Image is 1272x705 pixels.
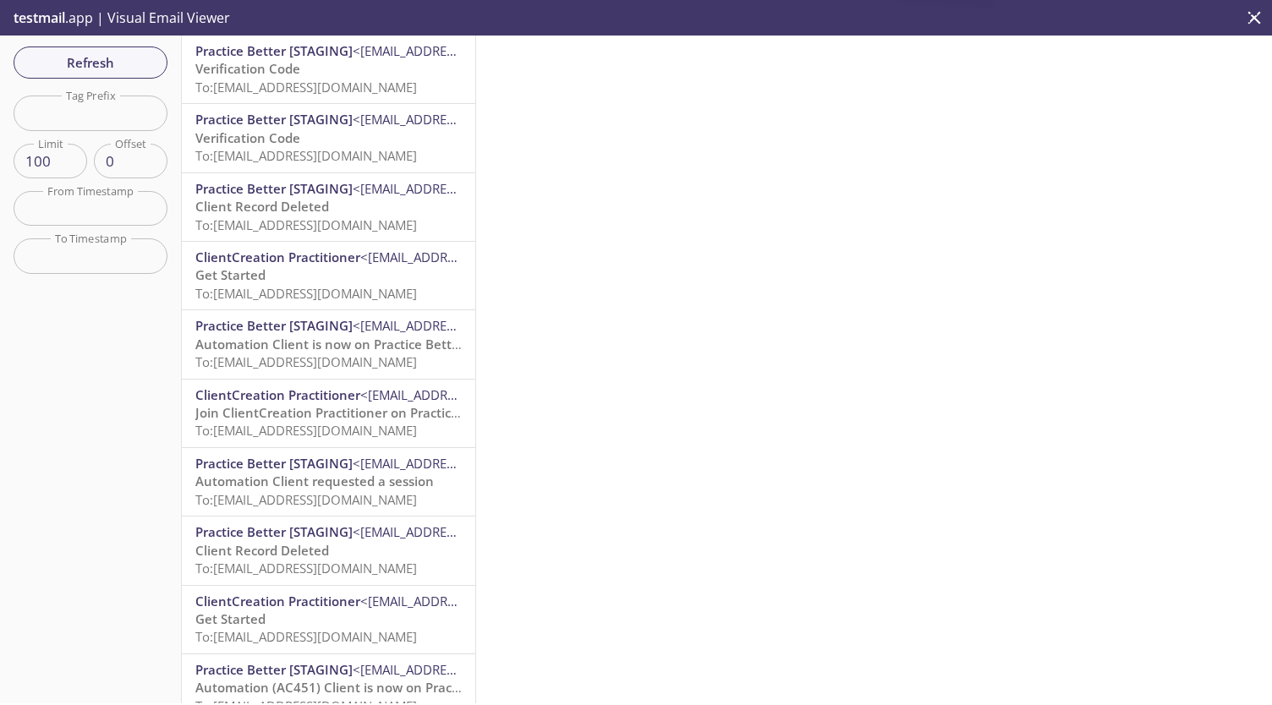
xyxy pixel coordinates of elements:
div: ClientCreation Practitioner<[EMAIL_ADDRESS][DOMAIN_NAME]>Get StartedTo:[EMAIL_ADDRESS][DOMAIN_NAME] [182,586,475,653]
span: <[EMAIL_ADDRESS][DOMAIN_NAME]> [353,180,572,197]
span: <[EMAIL_ADDRESS][DOMAIN_NAME]> [360,249,579,265]
span: Practice Better [STAGING] [195,111,353,128]
span: To: [EMAIL_ADDRESS][DOMAIN_NAME] [195,285,417,302]
div: Practice Better [STAGING]<[EMAIL_ADDRESS][DOMAIN_NAME]>Client Record DeletedTo:[EMAIL_ADDRESS][DO... [182,173,475,241]
span: <[EMAIL_ADDRESS][DOMAIN_NAME]> [353,661,572,678]
span: To: [EMAIL_ADDRESS][DOMAIN_NAME] [195,628,417,645]
span: testmail [14,8,65,27]
span: <[EMAIL_ADDRESS][DOMAIN_NAME]> [360,386,579,403]
span: Get Started [195,610,266,627]
span: <[EMAIL_ADDRESS][DOMAIN_NAME]> [353,111,572,128]
span: Join ClientCreation Practitioner on Practice Better [195,404,501,421]
span: Automation Client requested a session [195,473,434,489]
span: Client Record Deleted [195,542,329,559]
span: <[EMAIL_ADDRESS][DOMAIN_NAME]> [353,455,572,472]
span: Client Record Deleted [195,198,329,215]
span: <[EMAIL_ADDRESS][DOMAIN_NAME]> [353,523,572,540]
div: Practice Better [STAGING]<[EMAIL_ADDRESS][DOMAIN_NAME]>Verification CodeTo:[EMAIL_ADDRESS][DOMAIN... [182,104,475,172]
span: Practice Better [STAGING] [195,42,353,59]
span: Get Started [195,266,266,283]
span: To: [EMAIL_ADDRESS][DOMAIN_NAME] [195,216,417,233]
span: ClientCreation Practitioner [195,249,360,265]
span: To: [EMAIL_ADDRESS][DOMAIN_NAME] [195,491,417,508]
span: To: [EMAIL_ADDRESS][DOMAIN_NAME] [195,147,417,164]
div: Practice Better [STAGING]<[EMAIL_ADDRESS][DOMAIN_NAME]>Client Record DeletedTo:[EMAIL_ADDRESS][DO... [182,516,475,584]
div: ClientCreation Practitioner<[EMAIL_ADDRESS][DOMAIN_NAME]>Join ClientCreation Practitioner on Prac... [182,380,475,447]
span: Verification Code [195,129,300,146]
span: ClientCreation Practitioner [195,593,360,609]
span: To: [EMAIL_ADDRESS][DOMAIN_NAME] [195,353,417,370]
div: Practice Better [STAGING]<[EMAIL_ADDRESS][DOMAIN_NAME]>Verification CodeTo:[EMAIL_ADDRESS][DOMAIN... [182,36,475,103]
span: Refresh [27,52,154,74]
span: <[EMAIL_ADDRESS][DOMAIN_NAME]> [360,593,579,609]
span: Automation Client is now on Practice Better [195,336,464,352]
span: Practice Better [STAGING] [195,661,353,678]
span: <[EMAIL_ADDRESS][DOMAIN_NAME]> [353,317,572,334]
span: Verification Code [195,60,300,77]
div: ClientCreation Practitioner<[EMAIL_ADDRESS][DOMAIN_NAME]>Get StartedTo:[EMAIL_ADDRESS][DOMAIN_NAME] [182,242,475,309]
div: Practice Better [STAGING]<[EMAIL_ADDRESS][DOMAIN_NAME]>Automation Client requested a sessionTo:[E... [182,448,475,516]
button: Refresh [14,46,167,79]
span: Practice Better [STAGING] [195,180,353,197]
span: Practice Better [STAGING] [195,317,353,334]
span: Practice Better [STAGING] [195,523,353,540]
span: To: [EMAIL_ADDRESS][DOMAIN_NAME] [195,560,417,577]
span: To: [EMAIL_ADDRESS][DOMAIN_NAME] [195,422,417,439]
span: Practice Better [STAGING] [195,455,353,472]
div: Practice Better [STAGING]<[EMAIL_ADDRESS][DOMAIN_NAME]>Automation Client is now on Practice Bette... [182,310,475,378]
span: ClientCreation Practitioner [195,386,360,403]
span: <[EMAIL_ADDRESS][DOMAIN_NAME]> [353,42,572,59]
span: Automation (AC451) Client is now on Practice Better [195,679,516,696]
span: To: [EMAIL_ADDRESS][DOMAIN_NAME] [195,79,417,96]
